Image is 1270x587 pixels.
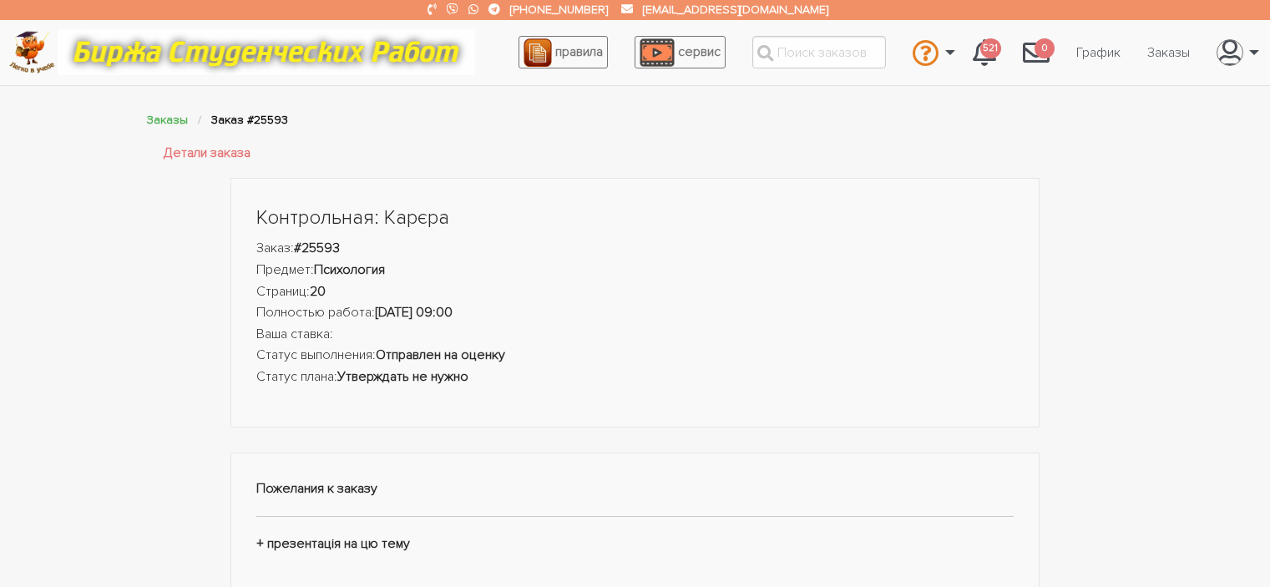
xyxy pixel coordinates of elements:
[555,43,603,60] span: правила
[1035,38,1055,59] span: 0
[337,368,468,385] strong: Утверждать не нужно
[58,29,475,75] img: motto-12e01f5a76059d5f6a28199ef077b1f78e012cfde436ab5cf1d4517935686d32.gif
[256,302,1014,324] li: Полностью работа:
[980,38,1001,59] span: 521
[256,260,1014,281] li: Предмет:
[9,31,55,73] img: logo-c4363faeb99b52c628a42810ed6dfb4293a56d4e4775eb116515dfe7f33672af.png
[211,110,288,129] li: Заказ #25593
[375,304,453,321] strong: [DATE] 09:00
[524,38,552,67] img: agreement_icon-feca34a61ba7f3d1581b08bc946b2ec1ccb426f67415f344566775c155b7f62c.png
[1063,37,1134,68] a: График
[510,3,608,17] a: [PHONE_NUMBER]
[1009,30,1063,75] a: 0
[147,113,188,127] a: Заказы
[643,3,828,17] a: [EMAIL_ADDRESS][DOMAIN_NAME]
[519,36,608,68] a: правила
[752,36,886,68] input: Поиск заказов
[256,367,1014,388] li: Статус плана:
[376,347,505,363] strong: Отправлен на оценку
[1134,37,1203,68] a: Заказы
[256,281,1014,303] li: Страниц:
[256,324,1014,346] li: Ваша ставка:
[164,143,250,164] a: Детали заказа
[640,38,675,67] img: play_icon-49f7f135c9dc9a03216cfdbccbe1e3994649169d890fb554cedf0eac35a01ba8.png
[635,36,726,68] a: сервис
[294,240,340,256] strong: #25593
[256,204,1014,232] h1: Контрольная: Карєра
[256,480,377,497] strong: Пожелания к заказу
[959,30,1009,75] a: 521
[256,345,1014,367] li: Статус выполнения:
[678,43,721,60] span: сервис
[310,283,326,300] strong: 20
[314,261,385,278] strong: Психология
[256,238,1014,260] li: Заказ:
